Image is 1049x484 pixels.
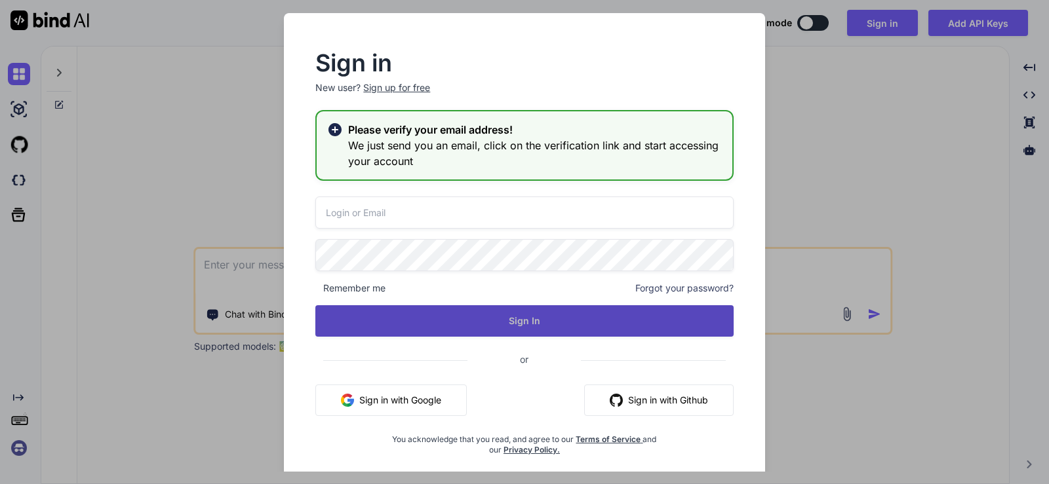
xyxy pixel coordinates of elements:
a: Privacy Policy. [504,445,560,455]
h2: Please verify your email address! [348,122,721,138]
img: google [341,394,354,407]
span: or [467,343,581,375]
img: github [610,394,623,407]
span: Remember me [315,282,386,295]
h3: We just send you an email, click on the verification link and start accessing your account [348,138,721,169]
input: Login or Email [315,196,733,229]
span: Forgot your password? [635,282,734,295]
button: Sign in with Github [584,384,734,416]
p: New user? [315,81,733,110]
div: Sign up for free [363,81,430,94]
a: Terms of Service [576,434,643,444]
h2: Sign in [315,52,733,73]
button: Sign In [315,305,733,337]
button: Sign in with Google [315,384,467,416]
div: You acknowledge that you read, and agree to our and our [386,426,664,455]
